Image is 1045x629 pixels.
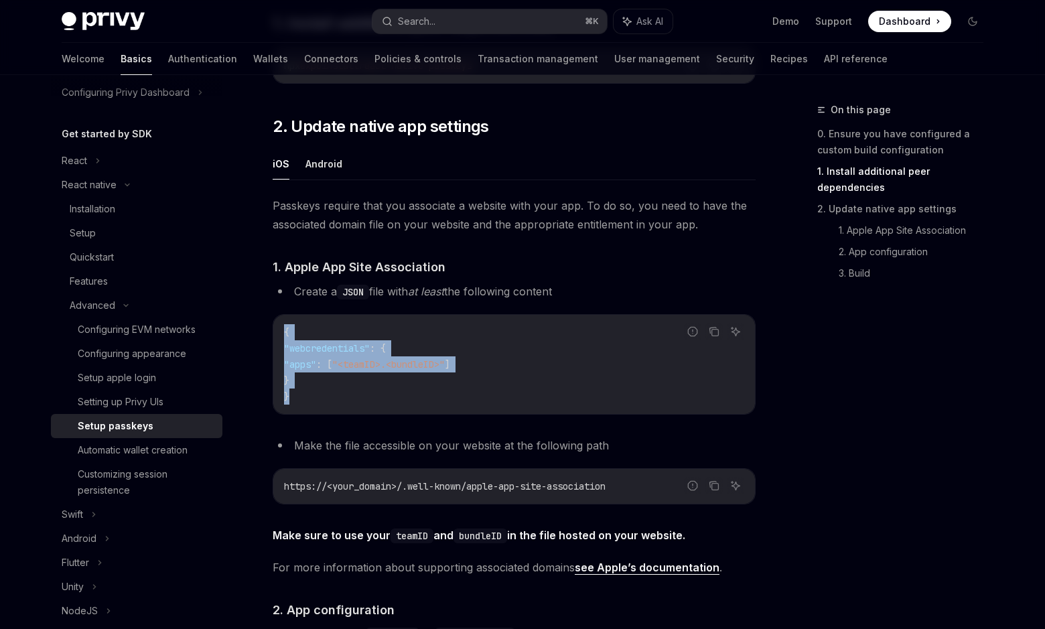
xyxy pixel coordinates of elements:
div: Android [62,531,96,547]
span: On this page [831,102,891,118]
button: Report incorrect code [684,323,701,340]
img: dark logo [62,12,145,31]
a: Transaction management [478,43,598,75]
a: Policies & controls [374,43,462,75]
a: Authentication [168,43,237,75]
a: Connectors [304,43,358,75]
div: NodeJS [62,603,98,619]
a: Setting up Privy UIs [51,390,222,414]
a: Basics [121,43,152,75]
span: 2. App configuration [273,601,395,619]
a: Customizing session persistence [51,462,222,502]
a: Installation [51,197,222,221]
a: Automatic wallet creation [51,438,222,462]
div: Customizing session persistence [78,466,214,498]
a: Demo [772,15,799,28]
button: Ask AI [614,9,673,33]
div: Features [70,273,108,289]
a: Support [815,15,852,28]
div: Quickstart [70,249,114,265]
li: Create a file with the following content [273,282,756,301]
button: Ask AI [727,477,744,494]
a: Dashboard [868,11,951,32]
div: Installation [70,201,115,217]
a: API reference [824,43,888,75]
span: ⌘ K [585,16,599,27]
a: 1. Install additional peer dependencies [817,161,994,198]
div: Setting up Privy UIs [78,394,163,410]
span: "apps" [284,358,316,370]
div: Setup passkeys [78,418,153,434]
a: Wallets [253,43,288,75]
button: iOS [273,148,289,180]
span: For more information about supporting associated domains . [273,558,756,577]
div: Swift [62,506,83,522]
span: 2. Update native app settings [273,116,489,137]
span: Ask AI [636,15,663,28]
div: Setup [70,225,96,241]
a: Security [716,43,754,75]
em: at least [408,285,444,298]
span: Passkeys require that you associate a website with your app. To do so, you need to have the assoc... [273,196,756,234]
a: 3. Build [839,263,994,284]
button: Report incorrect code [684,477,701,494]
span: { [284,326,289,338]
button: Search...⌘K [372,9,607,33]
div: React native [62,177,117,193]
span: 1. Apple App Site Association [273,258,445,276]
code: teamID [391,529,433,543]
span: Dashboard [879,15,930,28]
span: "webcredentials" [284,342,370,354]
span: ] [445,358,450,370]
a: Configuring EVM networks [51,318,222,342]
div: Flutter [62,555,89,571]
div: React [62,153,87,169]
button: Ask AI [727,323,744,340]
a: 2. App configuration [839,241,994,263]
span: } [284,391,289,403]
a: Recipes [770,43,808,75]
span: https://<your_domain>/.well-known/apple-app-site-association [284,480,606,492]
a: Setup passkeys [51,414,222,438]
span: : [ [316,358,332,370]
a: Quickstart [51,245,222,269]
div: Search... [398,13,435,29]
code: JSON [337,285,369,299]
a: 0. Ensure you have configured a custom build configuration [817,123,994,161]
a: Setup apple login [51,366,222,390]
a: Welcome [62,43,104,75]
a: Features [51,269,222,293]
a: Configuring appearance [51,342,222,366]
span: "<teamID>.<bundleID>" [332,358,445,370]
a: 2. Update native app settings [817,198,994,220]
div: Automatic wallet creation [78,442,188,458]
button: Toggle dark mode [962,11,983,32]
a: Setup [51,221,222,245]
div: Advanced [70,297,115,313]
strong: Make sure to use your and in the file hosted on your website. [273,529,685,542]
div: Unity [62,579,84,595]
div: Setup apple login [78,370,156,386]
span: : { [370,342,386,354]
a: User management [614,43,700,75]
li: Make the file accessible on your website at the following path [273,436,756,455]
button: Copy the contents from the code block [705,323,723,340]
div: Configuring appearance [78,346,186,362]
a: 1. Apple App Site Association [839,220,994,241]
a: see Apple’s documentation [575,561,719,575]
button: Copy the contents from the code block [705,477,723,494]
code: bundleID [454,529,507,543]
h5: Get started by SDK [62,126,152,142]
div: Configuring EVM networks [78,322,196,338]
button: Android [305,148,342,180]
span: } [284,374,289,387]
